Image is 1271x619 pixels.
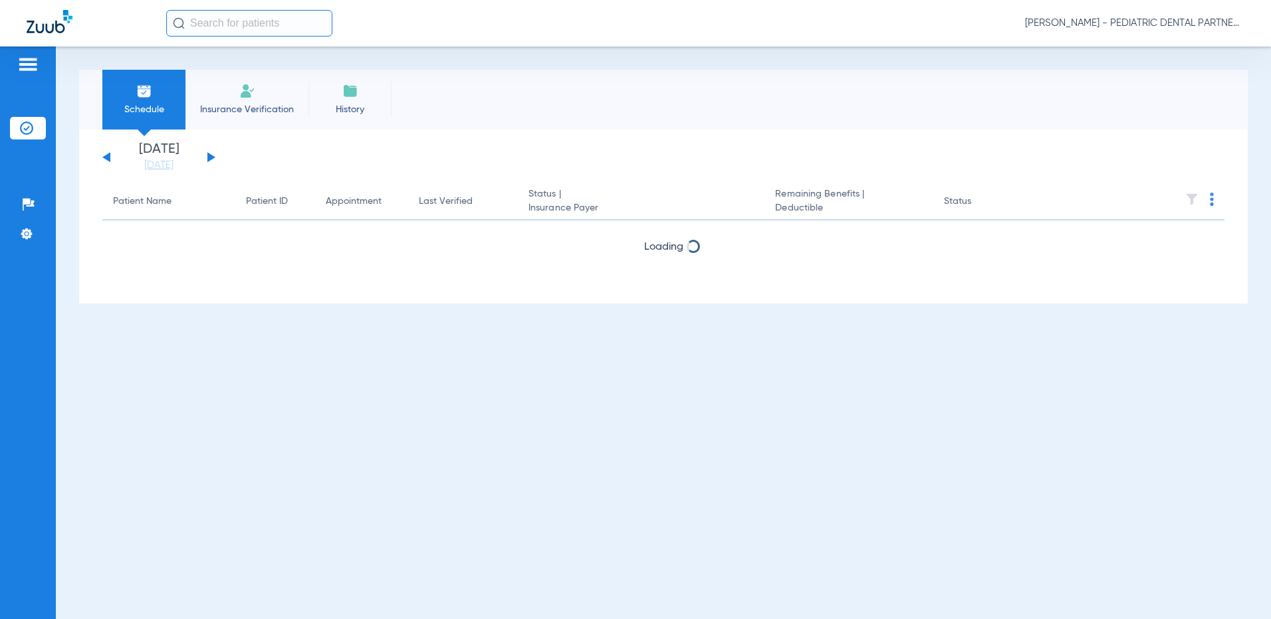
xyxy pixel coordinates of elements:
[173,17,185,29] img: Search Icon
[528,201,754,215] span: Insurance Payer
[644,242,683,252] span: Loading
[112,103,175,116] span: Schedule
[933,183,1023,221] th: Status
[113,195,225,209] div: Patient Name
[166,10,332,37] input: Search for patients
[1210,193,1214,206] img: group-dot-blue.svg
[419,195,473,209] div: Last Verified
[419,195,507,209] div: Last Verified
[136,83,152,99] img: Schedule
[764,183,933,221] th: Remaining Benefits |
[113,195,172,209] div: Patient Name
[775,201,922,215] span: Deductible
[119,143,199,172] li: [DATE]
[326,195,398,209] div: Appointment
[318,103,382,116] span: History
[326,195,382,209] div: Appointment
[246,195,304,209] div: Patient ID
[342,83,358,99] img: History
[239,83,255,99] img: Manual Insurance Verification
[246,195,288,209] div: Patient ID
[27,10,72,33] img: Zuub Logo
[195,103,298,116] span: Insurance Verification
[17,56,39,72] img: hamburger-icon
[518,183,764,221] th: Status |
[119,159,199,172] a: [DATE]
[1025,17,1244,30] span: [PERSON_NAME] - PEDIATRIC DENTAL PARTNERS SHREVEPORT
[1185,193,1199,206] img: filter.svg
